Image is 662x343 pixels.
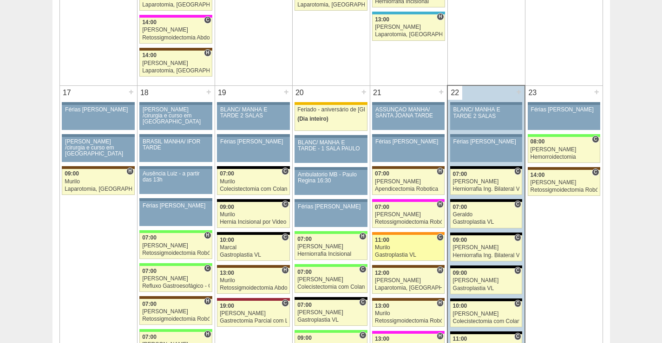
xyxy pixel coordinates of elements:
[297,107,365,113] div: Feriado - aniversário de [GEOGRAPHIC_DATA]
[453,311,520,317] div: [PERSON_NAME]
[375,24,442,30] div: [PERSON_NAME]
[450,169,522,195] a: C 07:00 [PERSON_NAME] Herniorrafia Ing. Bilateral VL
[437,266,444,274] span: Hospital
[204,330,211,338] span: Hospital
[453,237,467,243] span: 09:00
[375,32,442,38] div: Laparotomia, [GEOGRAPHIC_DATA], Drenagem, Bridas VL
[142,35,210,41] div: Retossigmoidectomia Abdominal VL
[142,268,157,274] span: 07:00
[297,310,365,316] div: [PERSON_NAME]
[437,201,444,208] span: Hospital
[142,283,210,289] div: Refluxo Gastroesofágico - Cirurgia VL
[62,105,134,130] a: Férias [PERSON_NAME]
[204,16,211,24] span: Consultório
[138,86,152,100] div: 18
[62,137,134,162] a: [PERSON_NAME] /cirurgia e curso em [GEOGRAPHIC_DATA]
[142,309,210,315] div: [PERSON_NAME]
[375,139,441,145] div: Férias [PERSON_NAME]
[372,268,445,294] a: H 12:00 [PERSON_NAME] Laparotomia, [GEOGRAPHIC_DATA], Drenagem, Bridas
[450,265,522,268] div: Key: Blanc
[593,86,601,98] div: +
[62,166,134,169] div: Key: Santa Joana
[220,219,287,225] div: Hernia Incisional por Video
[220,204,234,210] span: 09:00
[450,268,522,294] a: C 09:00 [PERSON_NAME] Gastroplastia VL
[217,137,289,162] a: Férias [PERSON_NAME]
[372,169,445,195] a: H 07:00 [PERSON_NAME] Apendicectomia Robotica
[298,204,364,210] div: Férias [PERSON_NAME]
[359,265,366,273] span: Consultório
[139,233,212,259] a: H 07:00 [PERSON_NAME] Retossigmoidectomia Robótica
[372,137,445,162] a: Férias [PERSON_NAME]
[375,285,442,291] div: Laparotomia, [GEOGRAPHIC_DATA], Drenagem, Bridas
[220,252,287,258] div: Gastroplastia VL
[450,199,522,202] div: Key: Blanc
[514,201,521,208] span: Consultório
[514,333,521,340] span: Consultório
[437,299,444,307] span: Hospital
[531,107,597,113] div: Férias [PERSON_NAME]
[528,137,600,163] a: C 08:00 [PERSON_NAME] Hemorroidectomia
[139,105,212,130] a: [PERSON_NAME] /cirurgia e curso em [GEOGRAPHIC_DATA]
[220,237,234,243] span: 10:00
[65,179,132,185] div: Murilo
[450,105,522,130] a: BLANC/ MANHÃ E TARDE 2 SALAS
[528,105,600,130] a: Férias [PERSON_NAME]
[142,19,157,26] span: 14:00
[372,301,445,327] a: H 13:00 Murilo Retossigmoidectomia Robótica
[450,202,522,228] a: C 07:00 Geraldo Gastroplastia VL
[528,167,600,170] div: Key: Santa Joana
[375,212,442,218] div: [PERSON_NAME]
[453,107,519,119] div: BLANC/ MANHÃ E TARDE 2 SALAS
[514,234,521,241] span: Consultório
[139,299,212,325] a: H 07:00 [PERSON_NAME] Retossigmoidectomia Robótica
[375,170,389,177] span: 07:00
[293,86,307,100] div: 20
[297,284,365,290] div: Colecistectomia com Colangiografia VL
[139,51,212,77] a: H 14:00 [PERSON_NAME] Laparotomia, [GEOGRAPHIC_DATA], Drenagem, Bridas VL
[448,86,462,100] div: 22
[139,266,212,292] a: C 07:00 [PERSON_NAME] Refluxo Gastroesofágico - Cirurgia VL
[282,299,288,307] span: Consultório
[142,27,210,33] div: [PERSON_NAME]
[531,172,545,178] span: 14:00
[531,138,545,145] span: 08:00
[359,331,366,339] span: Consultório
[142,316,210,322] div: Retossigmoidectomia Robótica
[127,86,135,98] div: +
[297,302,312,308] span: 07:00
[375,336,389,342] span: 13:00
[453,245,520,251] div: [PERSON_NAME]
[220,139,287,145] div: Férias [PERSON_NAME]
[372,134,445,137] div: Key: Aviso
[220,107,287,119] div: BLANC/ MANHÃ E TARDE 2 SALAS
[142,301,157,307] span: 07:00
[282,86,290,98] div: +
[295,138,367,163] a: BLANC/ MANHÃ E TARDE - 1 SALA PAULO
[360,86,368,98] div: +
[450,166,522,169] div: Key: Blanc
[297,244,365,250] div: [PERSON_NAME]
[453,204,467,210] span: 07:00
[453,278,520,284] div: [PERSON_NAME]
[204,49,211,57] span: Hospital
[375,107,441,119] div: ASSUNÇÃO MANHÃ/ SANTA JOANA TARDE
[375,219,442,225] div: Retossigmoidectomia Robótica
[204,298,211,305] span: Hospital
[372,199,445,202] div: Key: Pro Matre
[204,265,211,272] span: Consultório
[370,86,385,100] div: 21
[437,233,444,241] span: Consultório
[220,318,287,324] div: Gastrectomia Parcial com Linfadenectomia
[372,235,445,261] a: C 11:00 Murilo Gastroplastia VL
[282,266,288,274] span: Hospital
[220,212,287,218] div: Murilo
[220,285,287,291] div: Retossigmoidectomia Abdominal VL
[217,105,289,130] a: BLANC/ MANHÃ E TARDE 2 SALAS
[60,86,74,100] div: 17
[142,2,210,8] div: Laparotomia, [GEOGRAPHIC_DATA], Drenagem, Bridas VL
[453,252,520,259] div: Herniorrafia Ing. Bilateral VL
[295,167,367,170] div: Key: Aviso
[217,232,289,235] div: Key: Blanc
[143,203,209,209] div: Férias [PERSON_NAME]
